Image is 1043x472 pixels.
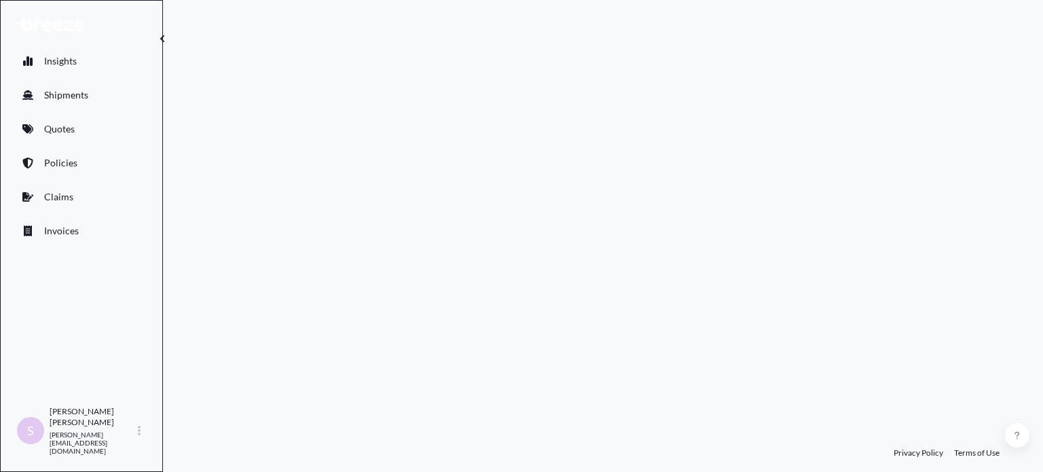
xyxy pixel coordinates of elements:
p: Shipments [44,88,88,102]
a: Policies [12,149,151,177]
span: S [27,424,34,437]
a: Claims [12,183,151,211]
a: Invoices [12,217,151,244]
p: Invoices [44,224,79,238]
a: Insights [12,48,151,75]
p: Insights [44,54,77,68]
a: Privacy Policy [894,448,943,458]
p: Quotes [44,122,75,136]
p: [PERSON_NAME][EMAIL_ADDRESS][DOMAIN_NAME] [50,431,135,455]
p: Policies [44,156,77,170]
p: Claims [44,190,73,204]
a: Terms of Use [954,448,1000,458]
a: Shipments [12,81,151,109]
p: [PERSON_NAME] [PERSON_NAME] [50,406,135,428]
a: Quotes [12,115,151,143]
